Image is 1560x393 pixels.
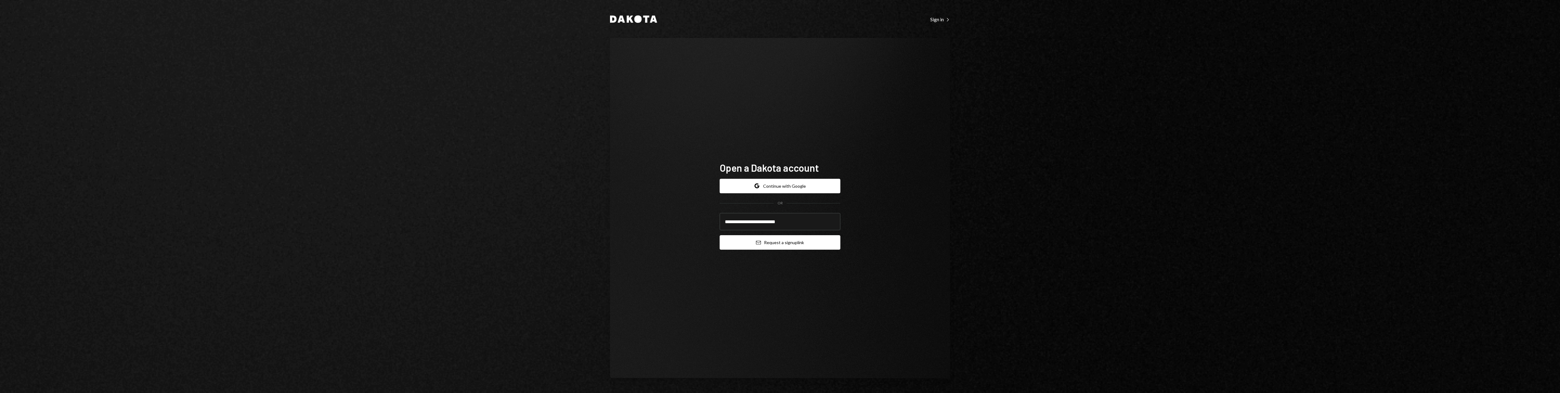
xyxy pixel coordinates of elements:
[720,162,840,174] h1: Open a Dakota account
[720,179,840,193] button: Continue with Google
[720,235,840,250] button: Request a signuplink
[930,16,950,23] a: Sign in
[778,201,783,206] div: OR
